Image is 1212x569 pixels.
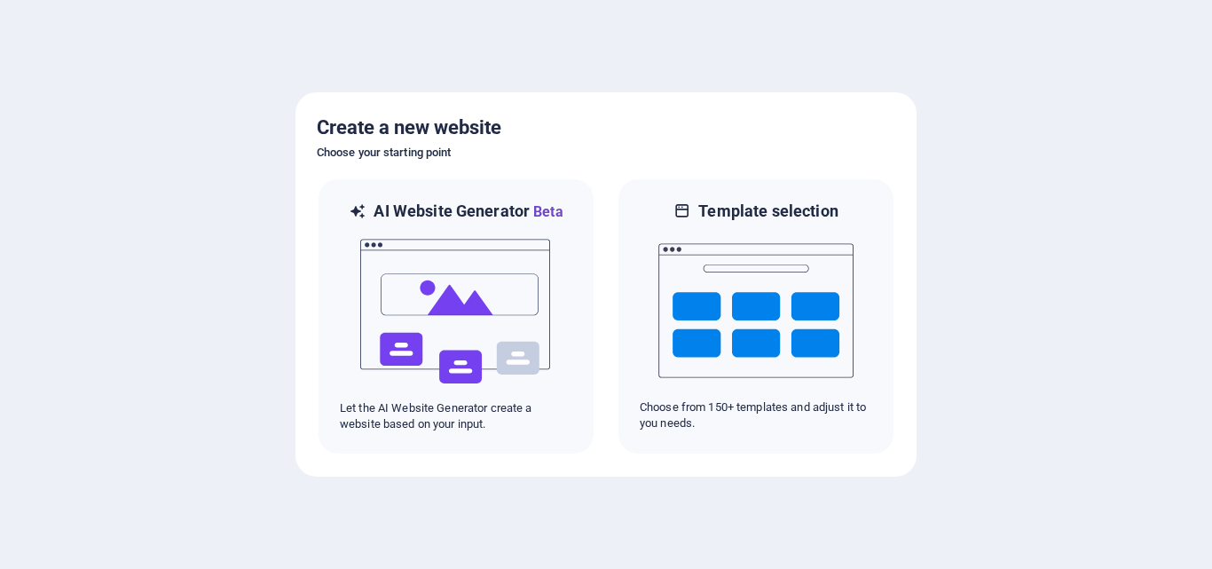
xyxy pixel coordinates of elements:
[374,201,563,223] h6: AI Website Generator
[340,400,572,432] p: Let the AI Website Generator create a website based on your input.
[640,399,872,431] p: Choose from 150+ templates and adjust it to you needs.
[617,178,895,455] div: Template selectionChoose from 150+ templates and adjust it to you needs.
[317,178,595,455] div: AI Website GeneratorBetaaiLet the AI Website Generator create a website based on your input.
[530,203,563,220] span: Beta
[317,114,895,142] h5: Create a new website
[317,142,895,163] h6: Choose your starting point
[358,223,554,400] img: ai
[698,201,838,222] h6: Template selection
